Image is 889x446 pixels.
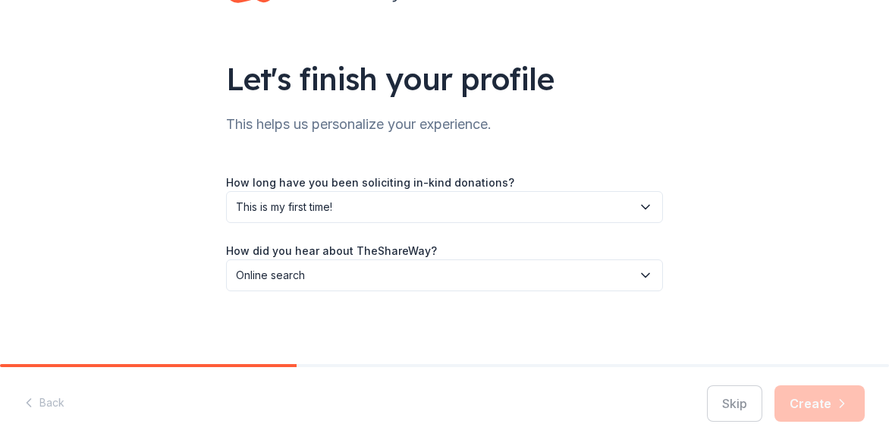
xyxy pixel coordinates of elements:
button: Online search [226,259,663,291]
label: How did you hear about TheShareWay? [226,243,437,259]
span: Online search [236,266,632,284]
label: How long have you been soliciting in-kind donations? [226,175,514,190]
span: This is my first time! [236,198,632,216]
div: Let's finish your profile [226,58,663,100]
button: This is my first time! [226,191,663,223]
div: This helps us personalize your experience. [226,112,663,137]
